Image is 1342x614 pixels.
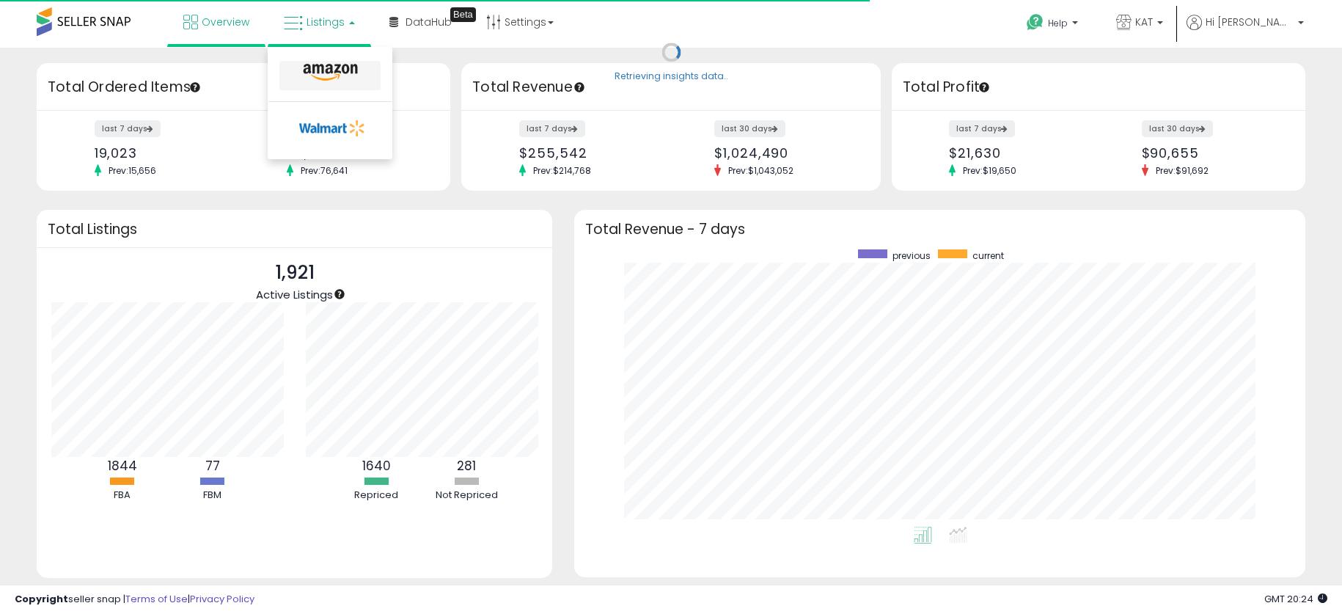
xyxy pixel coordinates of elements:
[1142,120,1213,137] label: last 30 days
[526,164,598,177] span: Prev: $214,768
[949,145,1087,161] div: $21,630
[422,489,510,502] div: Not Repriced
[1015,2,1093,48] a: Help
[188,81,202,94] div: Tooltip anchor
[362,457,391,475] b: 1640
[125,592,188,606] a: Terms of Use
[714,145,855,161] div: $1,024,490
[15,592,68,606] strong: Copyright
[95,145,232,161] div: 19,023
[169,489,257,502] div: FBM
[457,457,476,475] b: 281
[972,249,1004,262] span: current
[573,81,586,94] div: Tooltip anchor
[472,77,870,98] h3: Total Revenue
[1026,13,1044,32] i: Get Help
[1048,17,1068,29] span: Help
[1264,592,1327,606] span: 2025-10-6 20:24 GMT
[949,120,1015,137] label: last 7 days
[256,259,333,287] p: 1,921
[15,593,254,607] div: seller snap | |
[615,70,728,84] div: Retrieving insights data..
[190,592,254,606] a: Privacy Policy
[287,145,425,161] div: 76,771
[48,224,541,235] h3: Total Listings
[519,120,585,137] label: last 7 days
[519,145,660,161] div: $255,542
[406,15,452,29] span: DataHub
[108,457,137,475] b: 1844
[95,120,161,137] label: last 7 days
[956,164,1024,177] span: Prev: $19,650
[978,81,991,94] div: Tooltip anchor
[307,15,345,29] span: Listings
[1142,145,1280,161] div: $90,655
[293,164,355,177] span: Prev: 76,641
[48,77,439,98] h3: Total Ordered Items
[332,489,420,502] div: Repriced
[333,288,346,301] div: Tooltip anchor
[1187,15,1304,48] a: Hi [PERSON_NAME]
[892,249,931,262] span: previous
[205,457,220,475] b: 77
[585,224,1294,235] h3: Total Revenue - 7 days
[1206,15,1294,29] span: Hi [PERSON_NAME]
[714,120,785,137] label: last 30 days
[1135,15,1153,29] span: KAT
[202,15,249,29] span: Overview
[78,489,166,502] div: FBA
[450,7,476,22] div: Tooltip anchor
[101,164,164,177] span: Prev: 15,656
[903,77,1294,98] h3: Total Profit
[256,287,333,302] span: Active Listings
[721,164,801,177] span: Prev: $1,043,052
[1148,164,1216,177] span: Prev: $91,692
